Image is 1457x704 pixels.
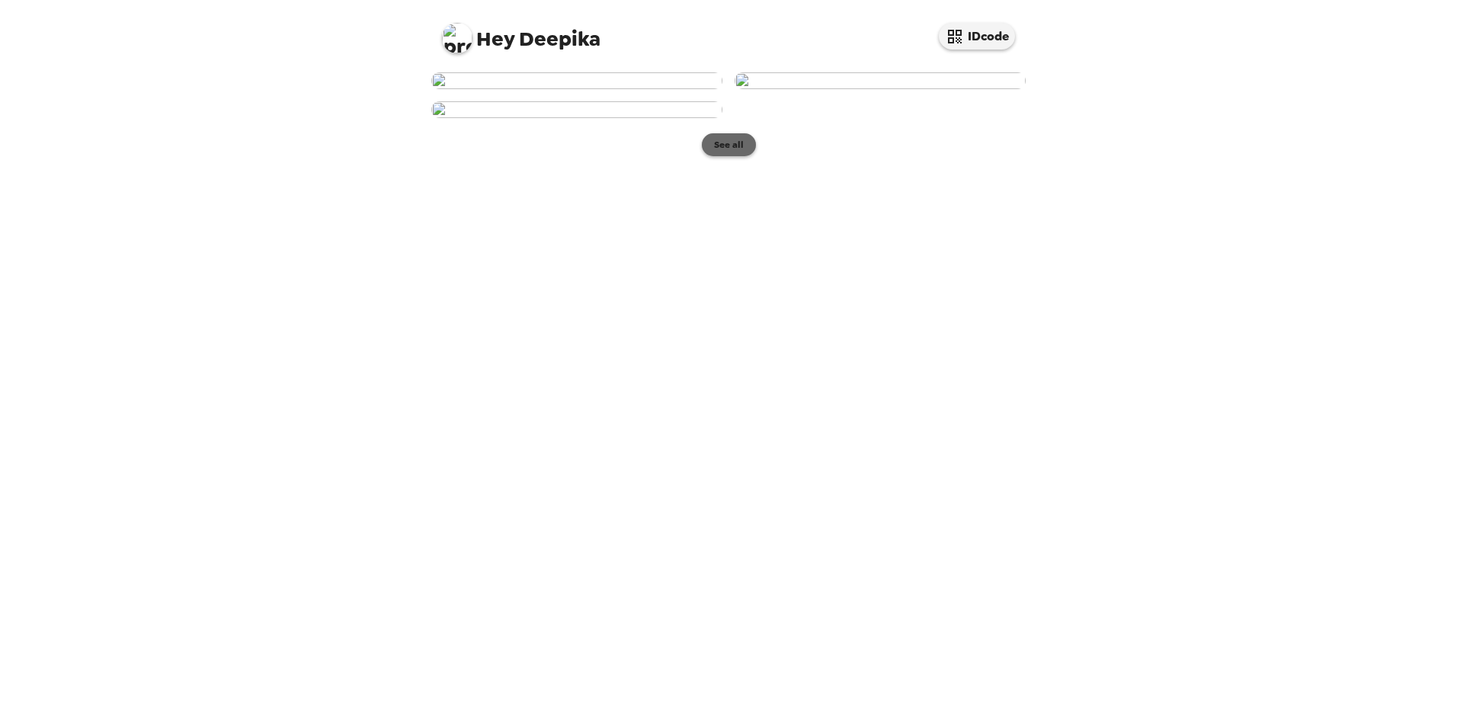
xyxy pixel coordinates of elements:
img: user-275732 [431,72,722,89]
img: profile pic [442,23,472,53]
span: Deepika [442,15,600,50]
span: Hey [476,25,514,53]
button: See all [702,133,756,156]
img: user-274756 [735,72,1026,89]
img: user-273715 [431,101,722,118]
button: IDcode [939,23,1015,50]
